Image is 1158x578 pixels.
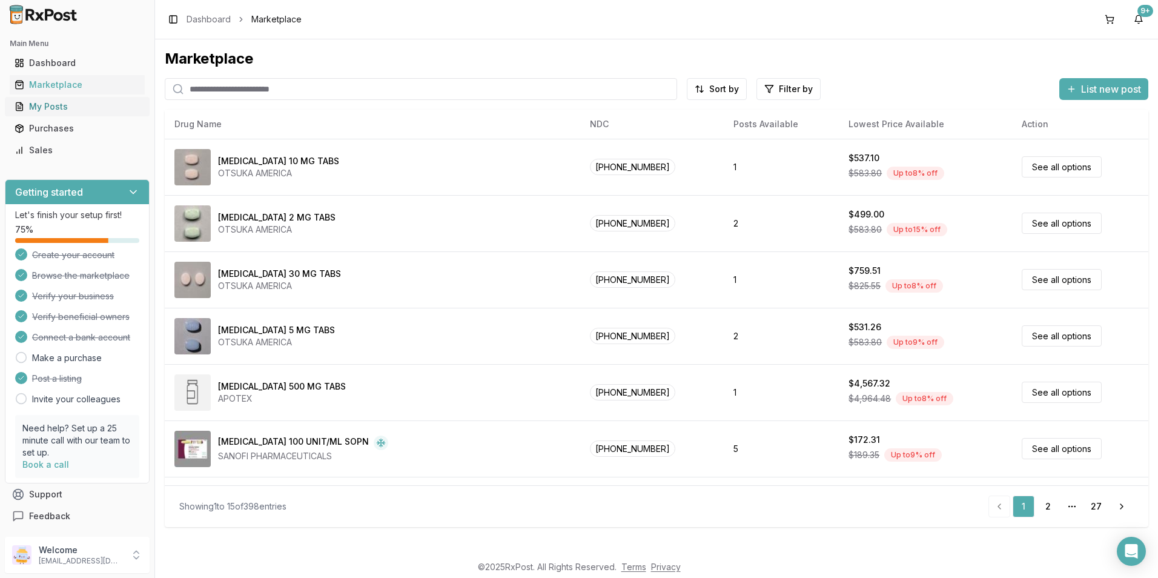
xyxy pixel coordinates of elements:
div: [MEDICAL_DATA] 500 MG TABS [218,380,346,393]
span: $583.80 [849,167,882,179]
a: Go to next page [1110,496,1134,517]
span: 75 % [15,224,33,236]
button: Marketplace [5,75,150,95]
a: Purchases [10,118,145,139]
th: Action [1012,110,1148,139]
a: See all options [1022,438,1102,459]
a: 2 [1037,496,1059,517]
span: [PHONE_NUMBER] [590,271,675,288]
th: NDC [580,110,724,139]
div: $499.00 [849,208,884,221]
img: RxPost Logo [5,5,82,24]
a: See all options [1022,156,1102,178]
span: [PHONE_NUMBER] [590,159,675,175]
div: OTSUKA AMERICA [218,167,339,179]
button: Dashboard [5,53,150,73]
div: OTSUKA AMERICA [218,280,341,292]
span: List new post [1081,82,1141,96]
div: [MEDICAL_DATA] 100 UNIT/ML SOPN [218,436,369,450]
a: Sales [10,139,145,161]
span: $189.35 [849,449,879,461]
td: 5 [724,420,839,477]
a: Dashboard [10,52,145,74]
td: 1 [724,139,839,195]
div: $172.31 [849,434,880,446]
span: [PHONE_NUMBER] [590,440,675,457]
div: [MEDICAL_DATA] 2 MG TABS [218,211,336,224]
button: Sort by [687,78,747,100]
div: $4,567.32 [849,377,890,390]
div: APOTEX [218,393,346,405]
a: See all options [1022,269,1102,290]
div: Up to 8 % off [887,167,944,180]
div: [MEDICAL_DATA] 30 MG TABS [218,268,341,280]
a: My Posts [10,96,145,118]
a: Terms [621,562,646,572]
div: Up to 9 % off [887,336,944,349]
span: Verify your business [32,290,114,302]
span: Browse the marketplace [32,270,130,282]
div: Marketplace [165,49,1148,68]
a: Dashboard [187,13,231,25]
span: Verify beneficial owners [32,311,130,323]
span: [PHONE_NUMBER] [590,384,675,400]
th: Drug Name [165,110,580,139]
a: 27 [1085,496,1107,517]
img: Abilify 5 MG TABS [174,318,211,354]
img: User avatar [12,545,31,565]
span: [PHONE_NUMBER] [590,328,675,344]
span: [PHONE_NUMBER] [590,215,675,231]
div: Up to 9 % off [884,448,942,462]
p: [EMAIL_ADDRESS][DOMAIN_NAME] [39,556,123,566]
div: OTSUKA AMERICA [218,336,335,348]
div: $531.26 [849,321,881,333]
h2: Main Menu [10,39,145,48]
div: Up to 15 % off [887,223,947,236]
a: See all options [1022,213,1102,234]
div: My Posts [15,101,140,113]
span: Sort by [709,83,739,95]
span: $825.55 [849,280,881,292]
img: Abilify 10 MG TABS [174,149,211,185]
a: Invite your colleagues [32,393,121,405]
span: Marketplace [251,13,302,25]
span: Filter by [779,83,813,95]
a: 1 [1013,496,1034,517]
div: 9+ [1137,5,1153,17]
td: 3 [724,477,839,533]
nav: pagination [988,496,1134,517]
a: See all options [1022,325,1102,347]
span: $583.80 [849,336,882,348]
div: $759.51 [849,265,881,277]
span: Create your account [32,249,114,261]
div: Up to 8 % off [885,279,943,293]
div: Up to 8 % off [896,392,953,405]
p: Need help? Set up a 25 minute call with our team to set up. [22,422,132,459]
div: [MEDICAL_DATA] 5 MG TABS [218,324,335,336]
td: 2 [724,195,839,251]
img: Abiraterone Acetate 500 MG TABS [174,374,211,411]
button: Support [5,483,150,505]
span: $4,964.48 [849,393,891,405]
a: Privacy [651,562,681,572]
a: See all options [1022,382,1102,403]
button: Sales [5,141,150,160]
div: Purchases [15,122,140,135]
button: 9+ [1129,10,1148,29]
div: OTSUKA AMERICA [218,224,336,236]
th: Lowest Price Available [839,110,1012,139]
td: 1 [724,251,839,308]
button: Filter by [756,78,821,100]
a: Marketplace [10,74,145,96]
p: Let's finish your setup first! [15,209,139,221]
span: $583.80 [849,224,882,236]
button: List new post [1059,78,1148,100]
a: Book a call [22,459,69,470]
button: My Posts [5,97,150,116]
a: Make a purchase [32,352,102,364]
div: Showing 1 to 15 of 398 entries [179,500,286,513]
button: Purchases [5,119,150,138]
img: Admelog SoloStar 100 UNIT/ML SOPN [174,431,211,467]
nav: breadcrumb [187,13,302,25]
td: 1 [724,364,839,420]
